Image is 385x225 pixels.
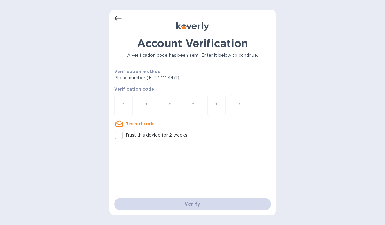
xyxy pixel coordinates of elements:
p: Trust this device for 2 weeks [125,132,187,138]
b: Verification method [114,69,161,74]
h1: Account Verification [114,37,271,50]
p: A verification code has been sent. Enter it below to continue. [114,52,271,59]
p: Verification code [114,86,271,92]
u: Resend code [125,121,155,126]
p: Phone number (+1 *** *** 4471) [114,75,226,81]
